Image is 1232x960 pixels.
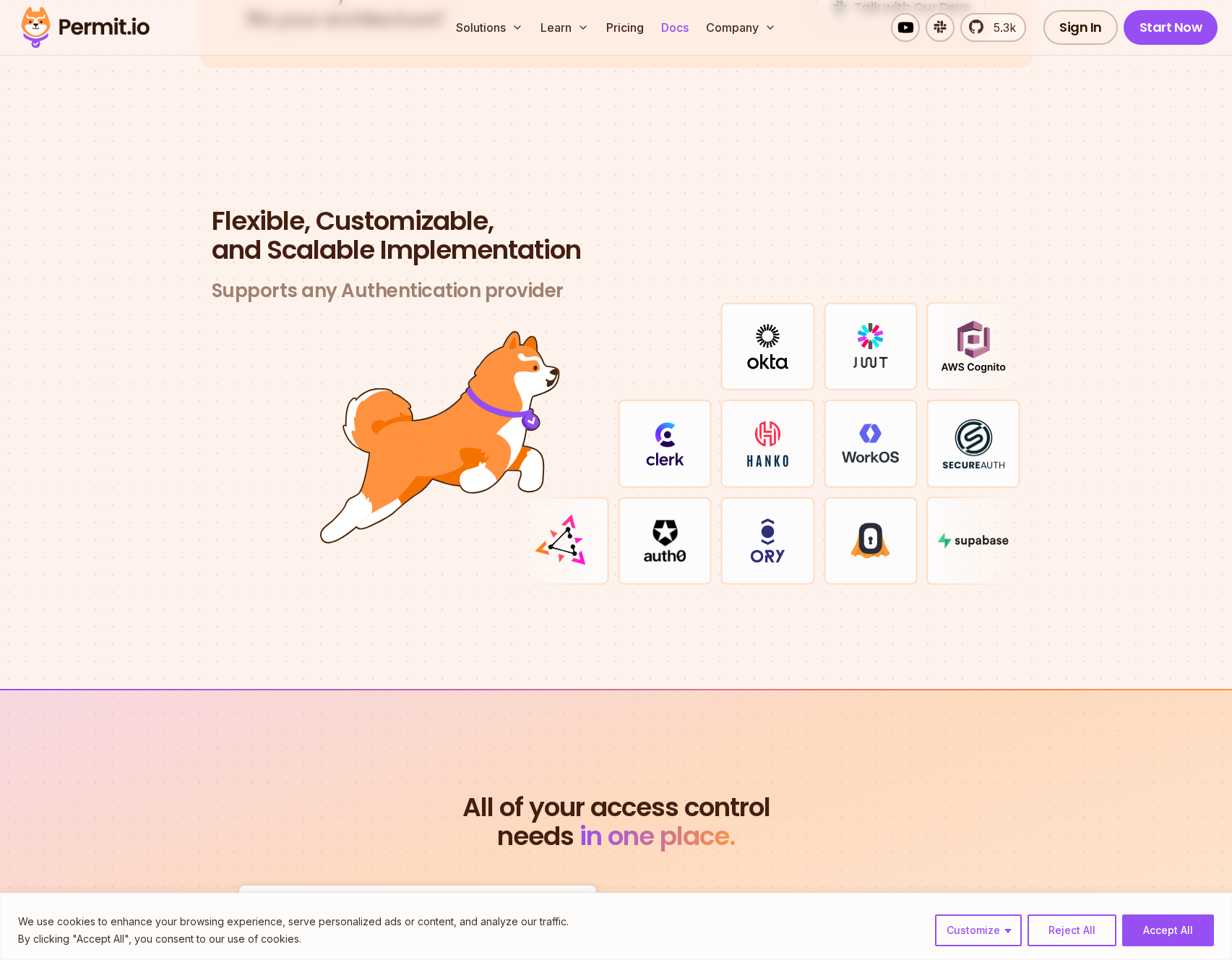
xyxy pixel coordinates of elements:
[200,793,1033,822] span: All of your access control
[580,818,736,854] span: in one place.
[535,13,595,42] button: Learn
[935,914,1022,946] button: Customize
[1028,914,1116,946] button: Reject All
[960,13,1026,42] a: 5.3k
[655,13,694,42] a: Docs
[212,207,1021,236] span: Flexible, Customizable,
[212,207,1021,265] h2: and Scalable Implementation
[14,3,156,52] img: Permit logo
[200,793,1033,851] h2: needs
[450,13,529,42] button: Solutions
[212,279,1021,303] h3: Supports any Authentication provider
[1122,914,1214,946] button: Accept All
[1043,10,1118,45] a: Sign In
[18,930,569,948] p: By clicking "Accept All", you consent to our use of cookies.
[18,913,569,930] p: We use cookies to enhance your browsing experience, serve personalized ads or content, and analyz...
[1124,10,1218,45] a: Start Now
[700,13,782,42] button: Company
[600,13,650,42] a: Pricing
[985,19,1016,36] span: 5.3k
